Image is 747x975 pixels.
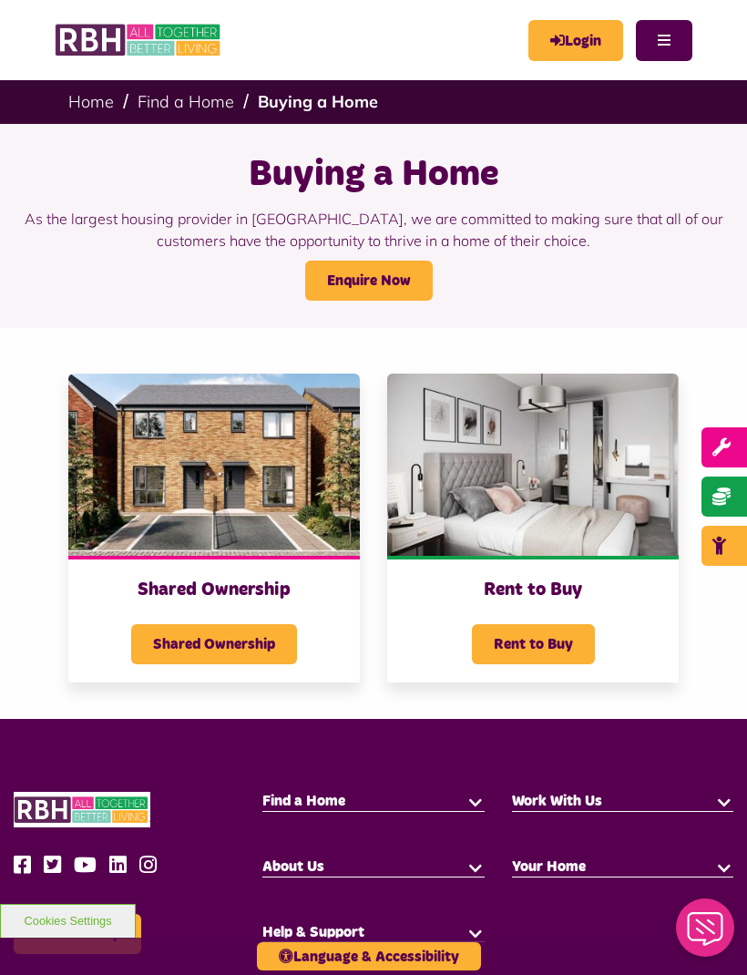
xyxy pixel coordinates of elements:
span: Rent to Buy [472,624,595,664]
button: button [715,857,733,876]
img: Bedroom Cottons [387,374,679,556]
span: Find a Home [262,794,345,808]
span: Work With Us [512,794,602,808]
a: Find a Home [138,91,234,112]
a: Shared Ownership Shared Ownership [68,374,360,682]
p: As the largest housing provider in [GEOGRAPHIC_DATA], we are committed to making sure that all of... [23,199,724,261]
img: RBH [55,18,223,62]
h3: Shared Ownership [87,578,342,601]
iframe: Netcall Web Assistant for live chat [665,893,747,975]
a: Enquire Now [305,261,433,301]
a: Home [68,91,114,112]
a: Buying a Home [258,91,378,112]
button: button [466,923,485,941]
span: Shared Ownership [131,624,297,664]
span: Your Home [512,859,586,874]
button: button [466,857,485,876]
a: Rent to Buy Rent to Buy [387,374,679,682]
button: Navigation [636,20,692,61]
button: button [466,792,485,810]
button: Language & Accessibility [257,942,481,970]
button: button [715,792,733,810]
span: Help & Support [262,925,364,939]
span: About Us [262,859,324,874]
a: MyRBH [528,20,623,61]
h1: Buying a Home [23,151,724,199]
h3: Rent to Buy [405,578,660,601]
img: RBH [14,792,150,827]
img: Cottons Resized [68,374,360,556]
